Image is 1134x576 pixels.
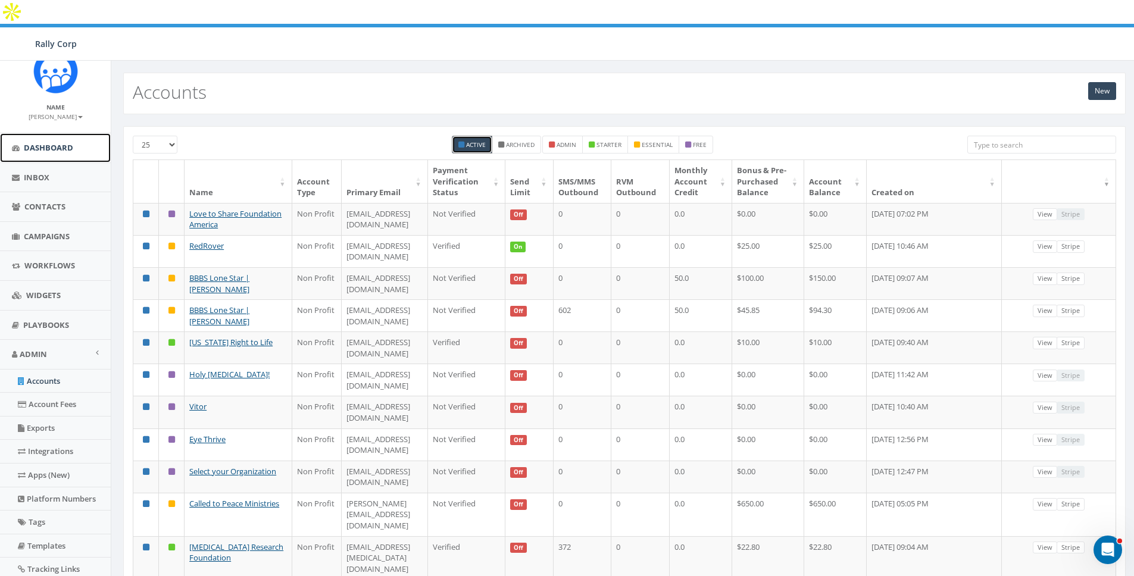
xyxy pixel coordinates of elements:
[804,203,867,235] td: $0.00
[342,461,427,493] td: [EMAIL_ADDRESS][DOMAIN_NAME]
[1094,536,1122,564] iframe: Intercom live chat
[804,396,867,428] td: $0.00
[804,428,867,461] td: $0.00
[670,267,732,299] td: 50.0
[428,428,505,461] td: Not Verified
[670,299,732,331] td: 50.0
[554,493,612,536] td: 0
[1033,208,1057,221] a: View
[867,331,1002,364] td: [DATE] 09:40 AM
[554,396,612,428] td: 0
[1033,498,1057,511] a: View
[342,331,427,364] td: [EMAIL_ADDRESS][DOMAIN_NAME]
[554,364,612,396] td: 0
[428,299,505,331] td: Not Verified
[670,364,732,396] td: 0.0
[867,364,1002,396] td: [DATE] 11:42 AM
[1033,305,1057,317] a: View
[510,242,526,252] span: On
[24,231,70,242] span: Campaigns
[35,38,77,49] span: Rally Corp
[189,208,282,230] a: Love to Share Foundation America
[26,290,61,300] span: Widgets
[611,203,670,235] td: 0
[189,305,249,327] a: BBBS Lone Star | [PERSON_NAME]
[1033,466,1057,478] a: View
[867,428,1002,461] td: [DATE] 12:56 PM
[24,201,65,212] span: Contacts
[804,235,867,267] td: $25.00
[292,160,342,203] th: Account Type
[428,493,505,536] td: Not Verified
[292,203,342,235] td: Non Profit
[1033,240,1057,253] a: View
[1033,273,1057,285] a: View
[24,260,75,271] span: Workflows
[510,306,527,317] span: Off
[804,331,867,364] td: $10.00
[804,160,867,203] th: Account Balance: activate to sort column ascending
[554,428,612,461] td: 0
[1033,337,1057,349] a: View
[342,299,427,331] td: [EMAIL_ADDRESS][DOMAIN_NAME]
[867,493,1002,536] td: [DATE] 05:05 PM
[732,428,804,461] td: $0.00
[292,299,342,331] td: Non Profit
[732,267,804,299] td: $100.00
[804,299,867,331] td: $94.30
[189,498,279,509] a: Called to Peace Ministries
[867,160,1002,203] th: Created on: activate to sort column ascending
[292,396,342,428] td: Non Profit
[670,235,732,267] td: 0.0
[428,396,505,428] td: Not Verified
[967,136,1116,154] input: Type to search
[554,461,612,493] td: 0
[292,331,342,364] td: Non Profit
[611,461,670,493] td: 0
[611,235,670,267] td: 0
[611,299,670,331] td: 0
[867,461,1002,493] td: [DATE] 12:47 PM
[554,299,612,331] td: 602
[342,267,427,299] td: [EMAIL_ADDRESS][DOMAIN_NAME]
[611,493,670,536] td: 0
[133,82,207,102] h2: Accounts
[189,401,207,412] a: Vitor
[466,140,486,149] small: Active
[29,112,83,121] small: [PERSON_NAME]
[185,160,292,203] th: Name: activate to sort column ascending
[804,461,867,493] td: $0.00
[292,364,342,396] td: Non Profit
[596,140,621,149] small: starter
[510,543,527,553] span: Off
[189,541,283,564] a: [MEDICAL_DATA] Research Foundation
[189,337,273,348] a: [US_STATE] Right to Life
[510,338,527,349] span: Off
[611,364,670,396] td: 0
[804,267,867,299] td: $150.00
[23,320,69,330] span: Playbooks
[1057,541,1085,554] a: Stripe
[1057,240,1085,253] a: Stripe
[1033,541,1057,554] a: View
[693,140,707,149] small: free
[510,467,527,478] span: Off
[670,428,732,461] td: 0.0
[611,396,670,428] td: 0
[732,235,804,267] td: $25.00
[510,274,527,284] span: Off
[505,160,553,203] th: Send Limit: activate to sort column ascending
[292,428,342,461] td: Non Profit
[428,461,505,493] td: Not Verified
[33,49,78,93] img: Icon_1.png
[292,493,342,536] td: Non Profit
[342,396,427,428] td: [EMAIL_ADDRESS][DOMAIN_NAME]
[342,493,427,536] td: [PERSON_NAME][EMAIL_ADDRESS][DOMAIN_NAME]
[554,160,612,203] th: SMS/MMS Outbound
[732,160,804,203] th: Bonus &amp; Pre-Purchased Balance: activate to sort column ascending
[804,493,867,536] td: $650.00
[611,267,670,299] td: 0
[557,140,576,149] small: admin
[867,299,1002,331] td: [DATE] 09:06 AM
[732,203,804,235] td: $0.00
